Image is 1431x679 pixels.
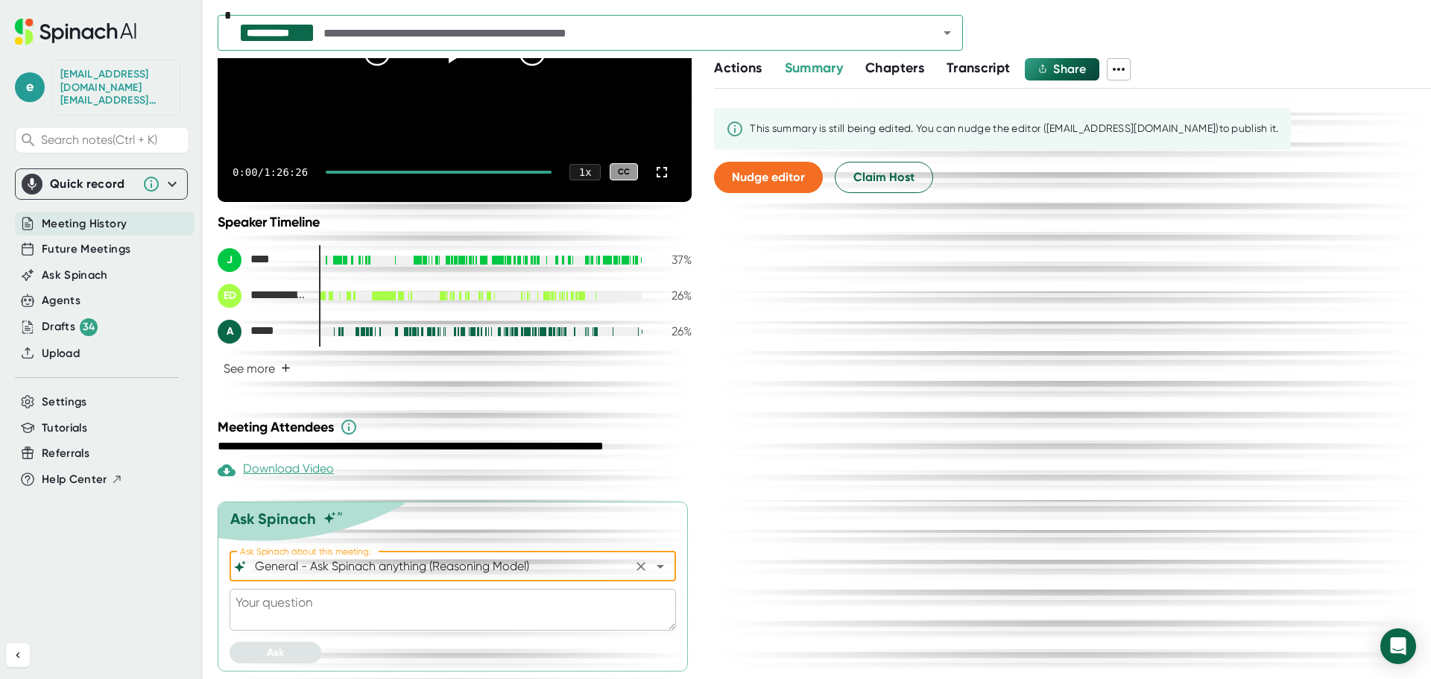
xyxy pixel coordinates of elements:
span: Ask [267,646,284,659]
span: Help Center [42,471,107,488]
button: Settings [42,394,87,411]
div: Quick record [50,177,135,192]
span: Summary [785,60,843,76]
button: Open [650,556,671,577]
div: 1 x [569,164,601,180]
div: Drafts [42,318,98,336]
div: 26 % [654,288,692,303]
button: Nudge editor [714,162,823,193]
span: Transcript [947,60,1011,76]
button: Chapters [865,58,924,78]
button: Agents [42,292,80,309]
button: Meeting History [42,215,127,233]
button: Actions [714,58,762,78]
div: Open Intercom Messenger [1380,628,1416,664]
div: 37 % [654,253,692,267]
div: Elijah Dotson [218,284,307,308]
div: Quick record [22,169,181,199]
button: Share [1025,58,1099,80]
div: ED [218,284,241,308]
button: Tutorials [42,420,87,437]
div: Speaker Timeline [218,214,692,230]
div: Meeting Attendees [218,418,695,436]
div: A [218,320,241,344]
button: Collapse sidebar [6,643,30,667]
span: e [15,72,45,102]
div: This summary is still being edited. You can nudge the editor ([EMAIL_ADDRESS][DOMAIN_NAME]) to pu... [750,122,1279,136]
div: 0:00 / 1:26:26 [233,166,308,178]
div: 34 [80,318,98,336]
button: Claim Host [835,162,933,193]
button: Future Meetings [42,241,130,258]
button: Ask Spinach [42,267,108,284]
button: Open [937,22,958,43]
button: Clear [631,556,651,577]
span: Claim Host [853,168,914,186]
div: 26 % [654,324,692,338]
div: Allen [218,320,307,344]
div: Ask Spinach [230,510,316,528]
div: Download Video [218,461,334,479]
button: See more+ [218,356,297,382]
div: edotson@starrez.com edotson@starrez.com [60,68,172,107]
span: Share [1053,62,1086,76]
button: Help Center [42,471,123,488]
span: + [281,362,291,374]
div: Josh [218,248,307,272]
button: Ask [230,642,321,663]
button: Referrals [42,445,89,462]
div: CC [610,163,638,180]
span: Chapters [865,60,924,76]
span: Actions [714,60,762,76]
span: Nudge editor [732,170,805,184]
button: Transcript [947,58,1011,78]
div: J [218,248,241,272]
span: Search notes (Ctrl + K) [41,133,185,147]
button: Drafts 34 [42,318,98,336]
input: What can we do to help? [252,556,628,577]
button: Upload [42,345,80,362]
button: Summary [785,58,843,78]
